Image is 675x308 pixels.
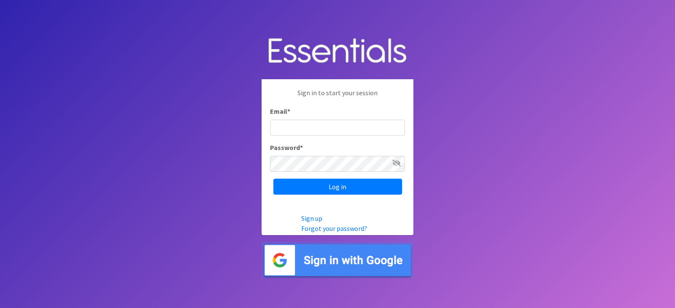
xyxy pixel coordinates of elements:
img: Sign in with Google [262,242,413,279]
label: Password [270,142,303,153]
abbr: required [300,143,303,152]
p: Sign in to start your session [270,88,405,106]
input: Log in [273,179,402,195]
a: Sign up [301,214,322,222]
label: Email [270,106,290,116]
a: Forgot your password? [301,224,367,233]
img: Human Essentials [262,29,413,73]
abbr: required [287,107,290,115]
